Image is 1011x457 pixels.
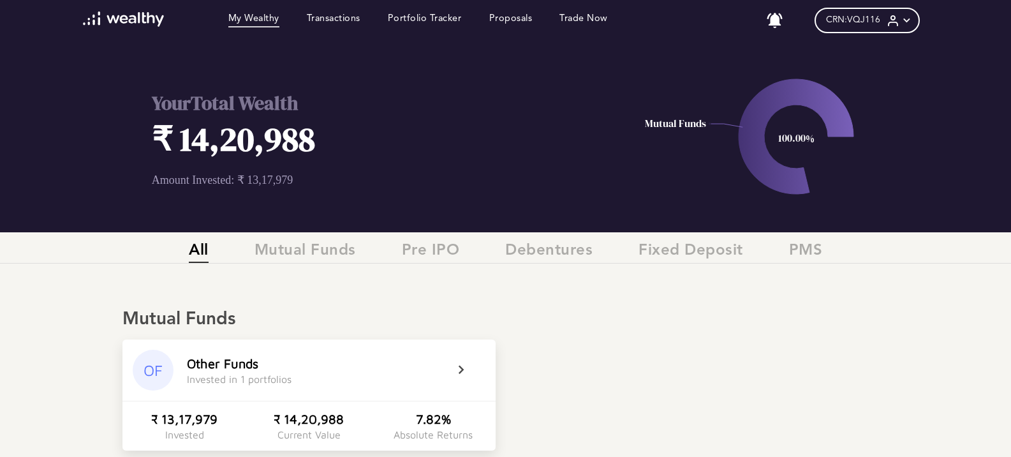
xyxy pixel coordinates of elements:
[187,356,258,371] div: Other Funds
[152,173,581,187] p: Amount Invested: ₹ 13,17,979
[826,15,880,26] span: CRN: VQJ116
[638,242,743,263] span: Fixed Deposit
[255,242,356,263] span: Mutual Funds
[152,90,581,116] h2: Your Total Wealth
[307,13,360,27] a: Transactions
[187,373,291,385] div: Invested in 1 portfolios
[388,13,462,27] a: Portfolio Tracker
[151,412,218,426] div: ₹ 13,17,979
[165,429,204,440] div: Invested
[778,131,815,145] text: 100.00%
[277,429,341,440] div: Current Value
[228,13,279,27] a: My Wealthy
[402,242,460,263] span: Pre IPO
[489,13,533,27] a: Proposals
[957,400,1001,447] iframe: Chat
[416,412,451,426] div: 7.82%
[559,13,608,27] a: Trade Now
[122,309,889,331] div: Mutual Funds
[789,242,823,263] span: PMS
[152,116,581,161] h1: ₹ 14,20,988
[505,242,593,263] span: Debentures
[189,242,209,263] span: All
[83,11,164,27] img: wl-logo-white.svg
[133,350,173,391] div: OF
[274,412,344,426] div: ₹ 14,20,988
[645,116,706,130] text: Mutual Funds
[394,429,473,440] div: Absolute Returns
